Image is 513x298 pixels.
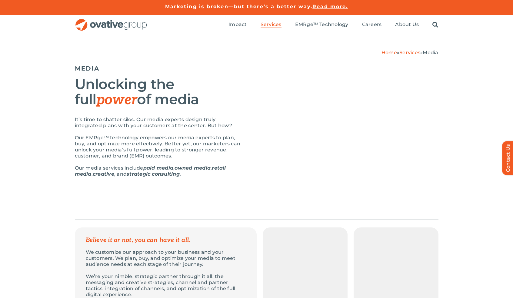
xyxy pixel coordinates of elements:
[75,117,242,129] p: It’s time to shatter silos. Our media experts design truly integrated plans with your customers a...
[75,206,438,221] ul: Post Filters
[432,22,438,28] a: Search
[93,171,114,177] a: creative
[75,165,226,177] a: retail media
[395,22,419,28] a: About Us
[75,77,242,108] h2: Unlocking the full of media
[127,171,181,177] a: strategic consulting.
[86,237,246,243] p: Believe it or not, you can have it all.
[261,22,281,28] a: Services
[75,135,242,159] p: Our EMRge™ technology empowers our media experts to plan, buy, and optimize more effectively. Bet...
[362,22,382,28] a: Careers
[399,50,420,55] a: Services
[381,50,397,55] a: Home
[423,50,438,55] span: Media
[175,165,211,171] a: owned media
[312,4,348,9] a: Read more.
[295,22,348,28] a: EMRge™ Technology
[75,165,242,177] p: Our media services include , , , , and
[228,15,438,35] nav: Menu
[75,65,242,72] h5: MEDIA
[228,22,247,28] a: Impact
[165,4,313,9] a: Marketing is broken—but there’s a better way.
[381,50,438,55] span: » »
[75,18,148,24] a: OG_Full_horizontal_RGB
[96,91,137,108] em: power
[86,249,246,267] p: We customize our approach to your business and your customers. We plan, buy, and optimize your me...
[257,62,438,183] img: Media – Hero
[86,273,246,298] p: We’re your nimble, strategic partner through it all: the messaging and creative strategies, chann...
[143,165,173,171] a: paid media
